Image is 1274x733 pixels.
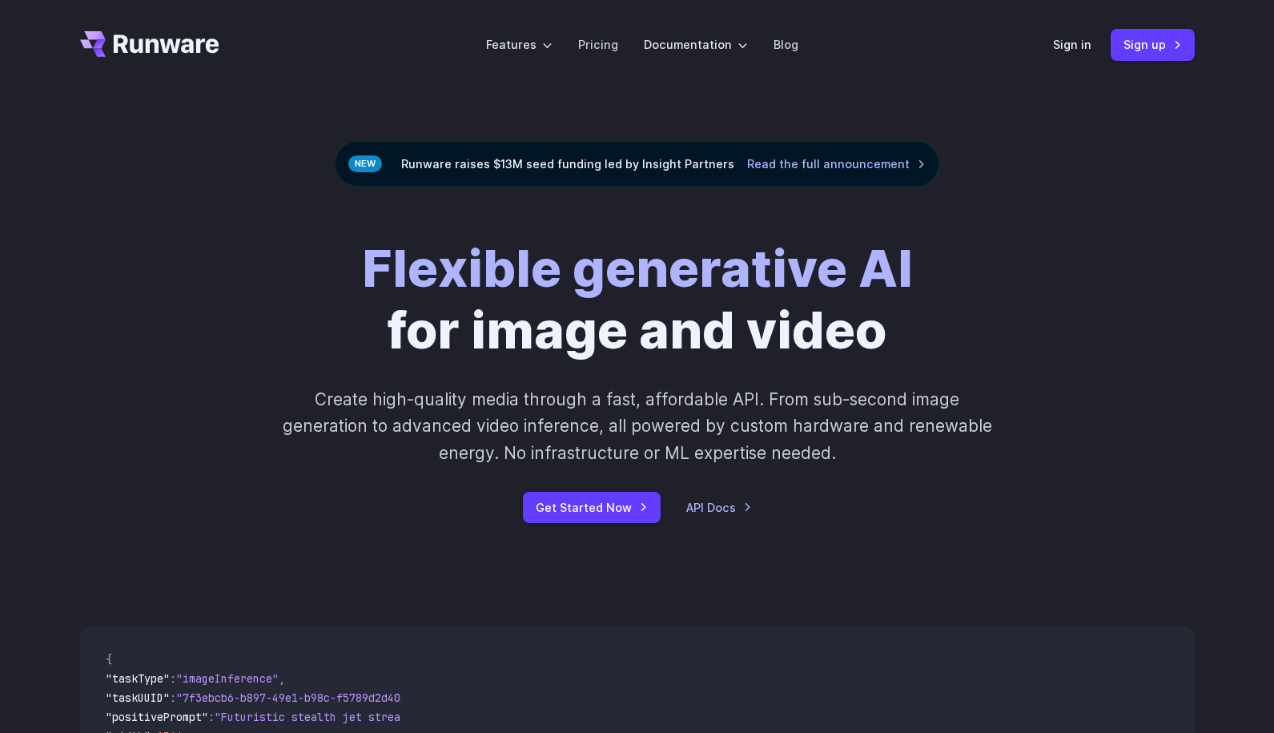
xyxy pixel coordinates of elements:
[774,35,798,54] a: Blog
[280,386,994,466] p: Create high-quality media through a fast, affordable API. From sub-second image generation to adv...
[362,237,913,299] strong: Flexible generative AI
[1053,35,1091,54] a: Sign in
[335,141,939,187] div: Runware raises $13M seed funding led by Insight Partners
[170,671,176,686] span: :
[208,710,215,724] span: :
[106,671,170,686] span: "taskType"
[80,31,219,57] a: Go to /
[106,652,112,667] span: {
[747,155,926,173] a: Read the full announcement
[578,35,618,54] a: Pricing
[106,691,170,705] span: "taskUUID"
[106,710,208,724] span: "positivePrompt"
[523,492,661,523] a: Get Started Now
[1111,29,1195,60] a: Sign up
[644,35,748,54] label: Documentation
[176,691,420,705] span: "7f3ebcb6-b897-49e1-b98c-f5789d2d40d7"
[170,691,176,705] span: :
[215,710,798,724] span: "Futuristic stealth jet streaking through a neon-lit cityscape with glowing purple exhaust"
[686,498,752,517] a: API Docs
[176,671,279,686] span: "imageInference"
[279,671,285,686] span: ,
[362,238,913,360] h1: for image and video
[486,35,553,54] label: Features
